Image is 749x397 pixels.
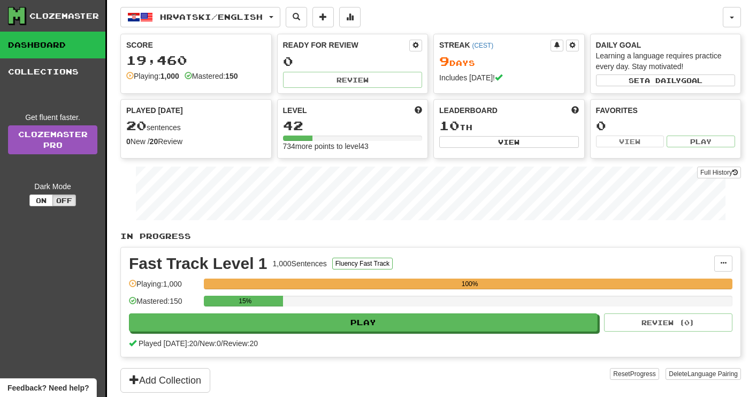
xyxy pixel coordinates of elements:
div: Mastered: 150 [129,296,198,313]
div: Includes [DATE]! [439,72,579,83]
span: Hrvatski / English [160,12,263,21]
div: New / Review [126,136,266,147]
button: Fluency Fast Track [332,258,393,269]
div: 1,000 Sentences [273,258,327,269]
div: Streak [439,40,551,50]
span: 20 [126,118,147,133]
div: 0 [596,119,736,132]
div: 19,460 [126,54,266,67]
span: Progress [630,370,656,378]
div: Dark Mode [8,181,97,192]
div: 100% [207,279,732,289]
button: Play [667,136,735,147]
span: 10 [439,118,460,133]
strong: 1,000 [160,72,179,80]
span: Language Pairing [687,370,738,378]
div: Score [126,40,266,50]
span: Played [DATE] [126,105,183,116]
p: In Progress [120,231,741,242]
button: Review (0) [604,313,732,332]
div: Playing: [126,71,179,81]
button: ResetProgress [610,368,659,380]
button: On [29,194,53,206]
div: Daily Goal [596,40,736,50]
div: th [439,119,579,133]
button: Add sentence to collection [312,7,334,27]
div: Mastered: [185,71,238,81]
span: This week in points, UTC [571,105,579,116]
button: More stats [339,7,361,27]
div: 734 more points to level 43 [283,141,423,152]
div: Day s [439,55,579,69]
button: Search sentences [286,7,307,27]
div: 15% [207,296,283,306]
button: Play [129,313,598,332]
button: Review [283,72,423,88]
button: Hrvatski/English [120,7,280,27]
div: Fast Track Level 1 [129,256,267,272]
span: Open feedback widget [7,383,89,393]
div: Favorites [596,105,736,116]
span: 9 [439,54,449,69]
button: DeleteLanguage Pairing [666,368,741,380]
strong: 0 [126,137,131,146]
span: / [221,339,223,348]
span: Score more points to level up [415,105,422,116]
div: sentences [126,119,266,133]
div: Clozemaster [29,11,99,21]
strong: 20 [150,137,158,146]
div: Learning a language requires practice every day. Stay motivated! [596,50,736,72]
div: Ready for Review [283,40,410,50]
button: View [439,136,579,148]
button: View [596,136,664,147]
button: Add Collection [120,368,210,393]
button: Full History [697,167,741,178]
a: (CEST) [472,42,493,49]
div: 42 [283,119,423,132]
button: Off [52,194,76,206]
strong: 150 [225,72,238,80]
span: / [197,339,200,348]
div: 0 [283,55,423,68]
span: Leaderboard [439,105,498,116]
span: Level [283,105,307,116]
span: Review: 20 [223,339,258,348]
span: a daily [645,77,681,84]
span: New: 0 [200,339,221,348]
button: Seta dailygoal [596,74,736,86]
div: Get fluent faster. [8,112,97,123]
span: Played [DATE]: 20 [139,339,197,348]
a: ClozemasterPro [8,125,97,154]
div: Playing: 1,000 [129,279,198,296]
